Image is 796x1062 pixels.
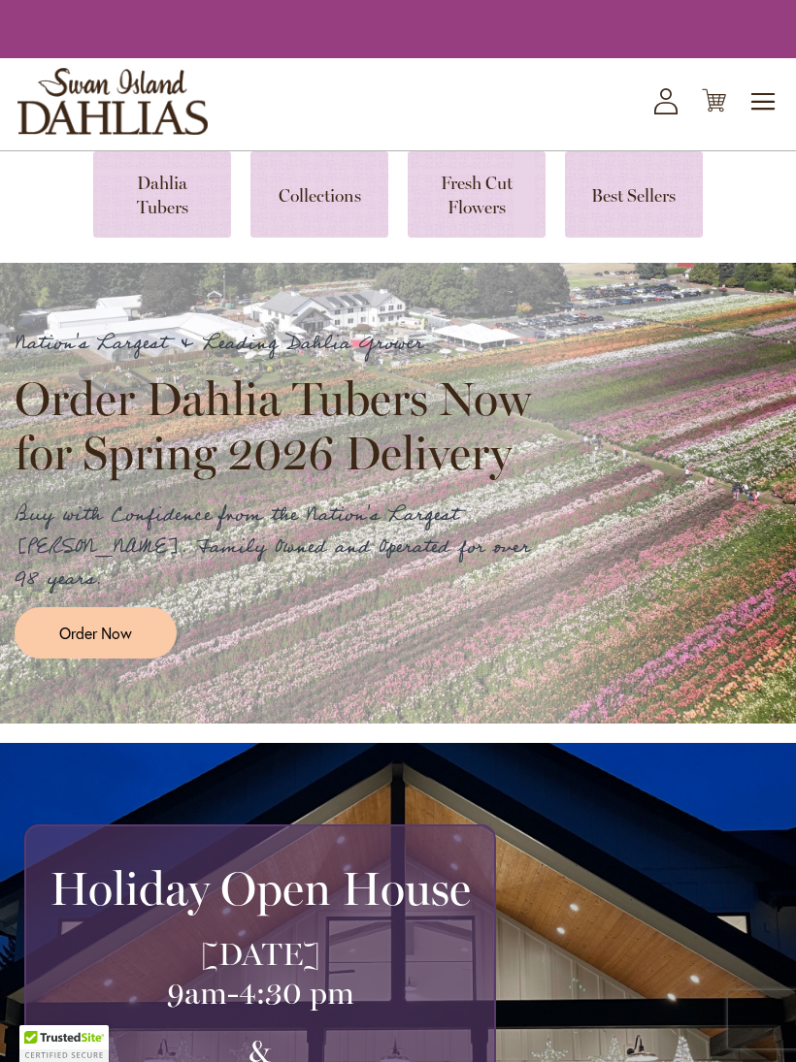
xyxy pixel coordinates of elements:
[15,328,548,360] p: Nation's Largest & Leading Dahlia Grower
[17,68,208,135] a: store logo
[15,371,548,480] h2: Order Dahlia Tubers Now for Spring 2026 Delivery
[50,935,471,1013] h3: [DATE] 9am-4:30 pm
[50,861,471,916] h2: Holiday Open House
[15,607,177,659] a: Order Now
[15,499,548,595] p: Buy with Confidence from the Nation's Largest [PERSON_NAME]. Family Owned and Operated for over 9...
[59,622,132,644] span: Order Now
